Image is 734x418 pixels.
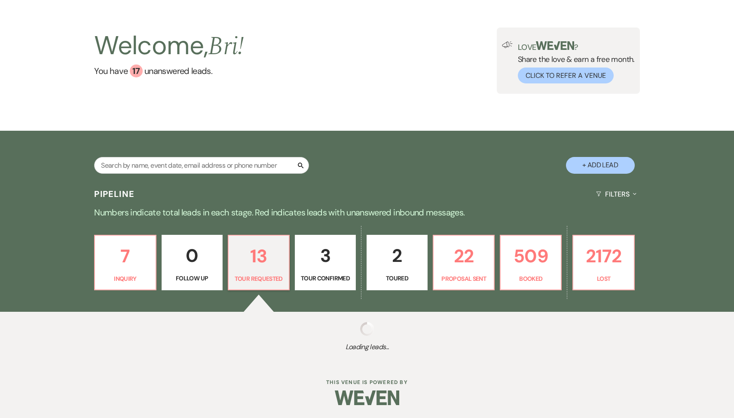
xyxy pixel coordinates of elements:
h2: Welcome, [94,28,244,65]
a: 2172Lost [572,235,634,291]
span: Loading leads... [37,342,697,352]
a: 3Tour Confirmed [295,235,356,291]
div: Share the love & earn a free month. [513,41,635,83]
p: Tour Requested [234,274,284,283]
p: 22 [439,242,489,270]
p: 2 [372,241,422,270]
a: 13Tour Requested [228,235,290,291]
img: Weven Logo [335,383,399,413]
img: loud-speaker-illustration.svg [502,41,513,48]
span: Bri ! [208,27,244,66]
p: 13 [234,242,284,270]
p: Tour Confirmed [300,274,350,283]
h3: Pipeline [94,188,135,200]
p: Love ? [518,41,635,51]
button: Click to Refer a Venue [518,68,614,83]
a: 7Inquiry [94,235,156,291]
p: 3 [300,241,350,270]
a: You have 17 unanswered leads. [94,65,244,77]
img: loading spinner [360,322,374,336]
p: Follow Up [167,274,217,283]
div: 17 [130,65,143,77]
p: 509 [506,242,556,270]
button: Filters [593,183,639,206]
p: Inquiry [100,274,150,283]
a: 509Booked [500,235,562,291]
p: Toured [372,274,422,283]
p: Booked [506,274,556,283]
a: 0Follow Up [162,235,223,291]
input: Search by name, event date, email address or phone number [94,157,309,174]
a: 22Proposal Sent [433,235,495,291]
p: 0 [167,241,217,270]
img: weven-logo-green.svg [536,41,574,50]
p: Lost [578,274,628,283]
a: 2Toured [367,235,428,291]
p: 7 [100,242,150,270]
p: 2172 [578,242,628,270]
p: Numbers indicate total leads in each stage. Red indicates leads with unanswered inbound messages. [58,206,676,219]
button: + Add Lead [566,157,635,174]
p: Proposal Sent [439,274,489,283]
